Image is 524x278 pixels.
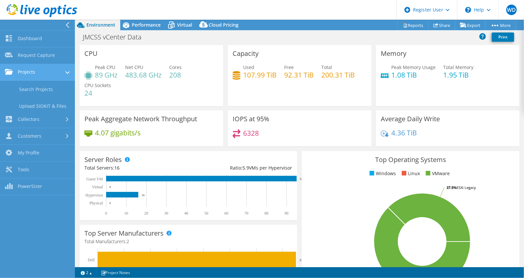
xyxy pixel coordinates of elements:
[391,64,436,70] span: Peak Memory Usage
[285,211,288,216] text: 90
[80,34,152,41] h1: JMCSS vCenter Data
[86,22,115,28] span: Environment
[142,194,145,197] text: 16
[84,50,98,57] h3: CPU
[92,185,103,189] text: Virtual
[169,71,182,79] h4: 208
[465,7,471,13] svg: \n
[506,5,517,15] span: WD
[84,156,122,163] h3: Server Roles
[264,211,268,216] text: 80
[284,71,314,79] h4: 92.31 TiB
[485,20,516,30] a: More
[284,64,294,70] span: Free
[96,268,135,277] a: Project Notes
[88,258,95,262] text: Dell
[244,211,248,216] text: 70
[125,71,162,79] h4: 483.68 GHz
[233,115,269,123] h3: IOPS at 95%
[85,193,103,197] text: Hypervisor
[84,164,188,172] div: Total Servers:
[84,89,111,97] h4: 24
[132,22,161,28] span: Performance
[381,50,406,57] h3: Memory
[446,185,457,190] tspan: 37.5%
[307,156,514,163] h3: Top Operating Systems
[76,268,97,277] a: 2
[164,211,168,216] text: 30
[424,170,450,177] li: VMware
[169,64,182,70] span: Cores
[209,22,239,28] span: Cloud Pricing
[86,177,103,181] text: Guest VM
[400,170,420,177] li: Linux
[243,64,254,70] span: Used
[84,238,292,245] h4: Total Manufacturers:
[233,50,259,57] h3: Capacity
[177,22,192,28] span: Virtual
[492,33,514,42] a: Print
[126,238,129,244] span: 2
[243,71,277,79] h4: 107.99 TiB
[105,211,107,216] text: 0
[84,115,197,123] h3: Peak Aggregate Network Throughput
[243,129,259,137] h4: 6328
[144,211,148,216] text: 20
[95,129,141,136] h4: 4.07 gigabits/s
[95,64,115,70] span: Peak CPU
[443,71,473,79] h4: 1.95 TiB
[204,211,208,216] text: 50
[397,20,429,30] a: Reports
[391,71,436,79] h4: 1.08 TiB
[457,185,476,190] tspan: ESXi Legacy
[84,230,164,237] h3: Top Server Manufacturers
[391,129,417,136] h4: 4.36 TiB
[242,165,249,171] span: 5.9
[443,64,473,70] span: Total Memory
[455,20,486,30] a: Export
[109,201,111,205] text: 0
[84,82,111,88] span: CPU Sockets
[124,211,128,216] text: 10
[109,185,111,189] text: 0
[321,71,355,79] h4: 200.31 TiB
[89,201,103,205] text: Physical
[321,64,332,70] span: Total
[381,115,440,123] h3: Average Daily Write
[125,64,143,70] span: Net CPU
[224,211,228,216] text: 60
[368,170,396,177] li: Windows
[428,20,455,30] a: Share
[114,165,120,171] span: 16
[188,164,292,172] div: Ratio: VMs per Hypervisor
[95,71,118,79] h4: 89 GHz
[184,211,188,216] text: 40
